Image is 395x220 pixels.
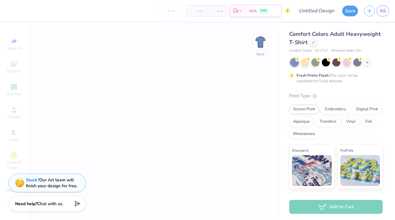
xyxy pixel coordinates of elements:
[26,177,39,183] strong: Stuck?
[380,7,386,15] span: AS
[289,129,319,139] div: Rhinestones
[37,201,63,207] span: Chat with us.
[289,30,381,46] span: Comfort Colors Adult Heavyweight T-Shirt
[249,8,257,14] span: N/A
[256,51,264,57] div: Back
[292,155,332,186] img: Standard
[159,5,183,16] input: – –
[294,5,339,17] input: Untitled Design
[289,92,383,99] div: Print Type
[289,117,314,126] div: Applique
[340,155,380,186] img: Puff Ink
[361,117,376,126] div: Foil
[297,73,329,78] strong: Fresh Prints Flash:
[297,73,372,84] div: This color can be expedited for 5 day delivery.
[342,6,358,16] button: Save
[260,9,267,13] span: FREE
[15,201,37,207] strong: Need help?
[321,105,350,114] div: Embroidery
[26,177,77,189] div: Our Art team will finish your design for free.
[352,105,382,114] div: Digital Print
[340,147,353,154] span: Puff Ink
[316,117,340,126] div: Transfers
[376,6,389,16] a: AS
[289,105,319,114] div: Screen Print
[315,48,328,53] span: # C1717
[292,147,308,154] span: Standard
[331,48,362,53] span: Minimum Order: 24 +
[190,8,203,14] span: – –
[210,8,222,14] span: – –
[289,48,312,53] span: Comfort Colors
[254,36,267,48] img: Back
[342,117,360,126] div: Vinyl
